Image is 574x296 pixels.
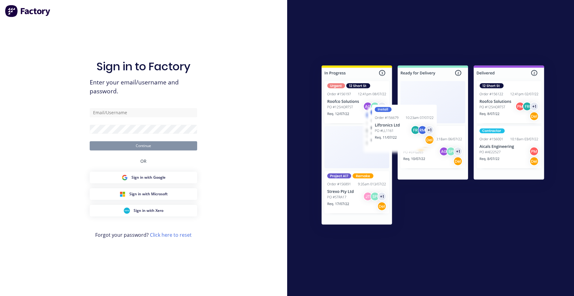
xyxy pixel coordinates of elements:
a: Click here to reset [150,232,192,238]
img: Google Sign in [122,174,128,181]
img: Microsoft Sign in [119,191,126,197]
img: Xero Sign in [124,208,130,214]
div: OR [140,150,146,172]
h1: Sign in to Factory [96,60,190,73]
span: Forgot your password? [95,231,192,239]
span: Sign in with Google [131,175,166,180]
input: Email/Username [90,108,197,117]
img: Sign in [308,53,558,239]
span: Sign in with Microsoft [129,191,168,197]
button: Xero Sign inSign in with Xero [90,205,197,216]
img: Factory [5,5,51,17]
button: Continue [90,141,197,150]
button: Microsoft Sign inSign in with Microsoft [90,188,197,200]
button: Google Sign inSign in with Google [90,172,197,183]
span: Sign in with Xero [134,208,163,213]
span: Enter your email/username and password. [90,78,197,96]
